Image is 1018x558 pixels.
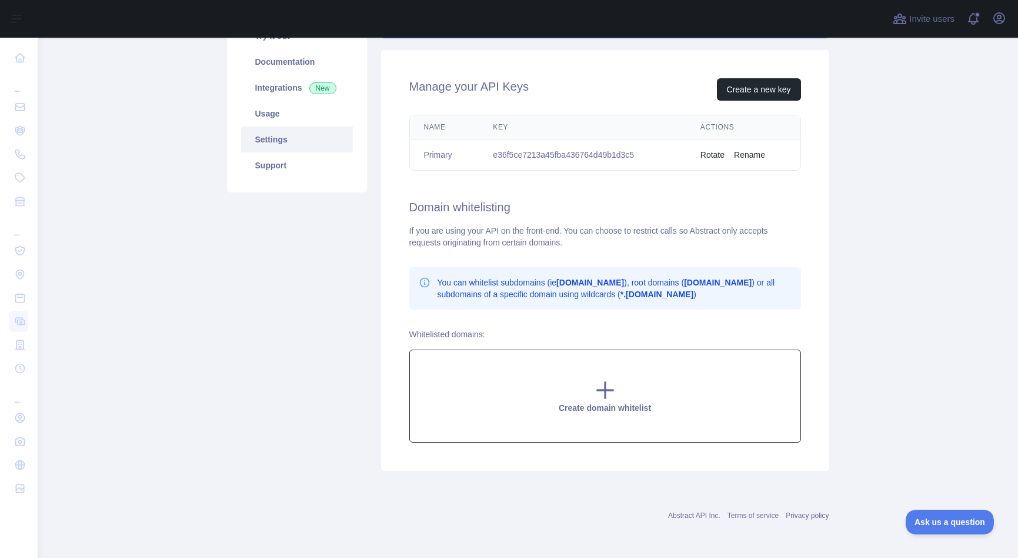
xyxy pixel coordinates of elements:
a: Abstract API Inc. [668,511,720,520]
button: Invite users [890,9,957,28]
iframe: Toggle Customer Support [906,510,994,534]
th: Actions [686,115,800,139]
a: Integrations New [241,75,353,101]
th: Name [410,115,479,139]
span: Create domain whitelist [559,403,651,413]
b: *.[DOMAIN_NAME] [620,290,693,299]
td: e36f5ce7213a45fba436764d49b1d3c5 [479,139,686,171]
div: ... [9,214,28,238]
label: Whitelisted domains: [409,330,485,339]
a: Settings [241,127,353,152]
button: Rename [734,149,765,161]
div: ... [9,381,28,405]
p: You can whitelist subdomains (ie ), root domains ( ) or all subdomains of a specific domain using... [438,277,792,300]
b: [DOMAIN_NAME] [684,278,752,287]
a: Terms of service [727,511,779,520]
a: Usage [241,101,353,127]
a: Documentation [241,49,353,75]
button: Create a new key [717,78,801,101]
a: Support [241,152,353,178]
div: ... [9,71,28,94]
h2: Domain whitelisting [409,199,801,215]
div: If you are using your API on the front-end. You can choose to restrict calls so Abstract only acc... [409,225,801,248]
a: Privacy policy [786,511,829,520]
button: Rotate [700,149,725,161]
span: Invite users [909,12,954,26]
b: [DOMAIN_NAME] [556,278,624,287]
span: New [309,82,336,94]
td: Primary [410,139,479,171]
h2: Manage your API Keys [409,78,529,101]
th: Key [479,115,686,139]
